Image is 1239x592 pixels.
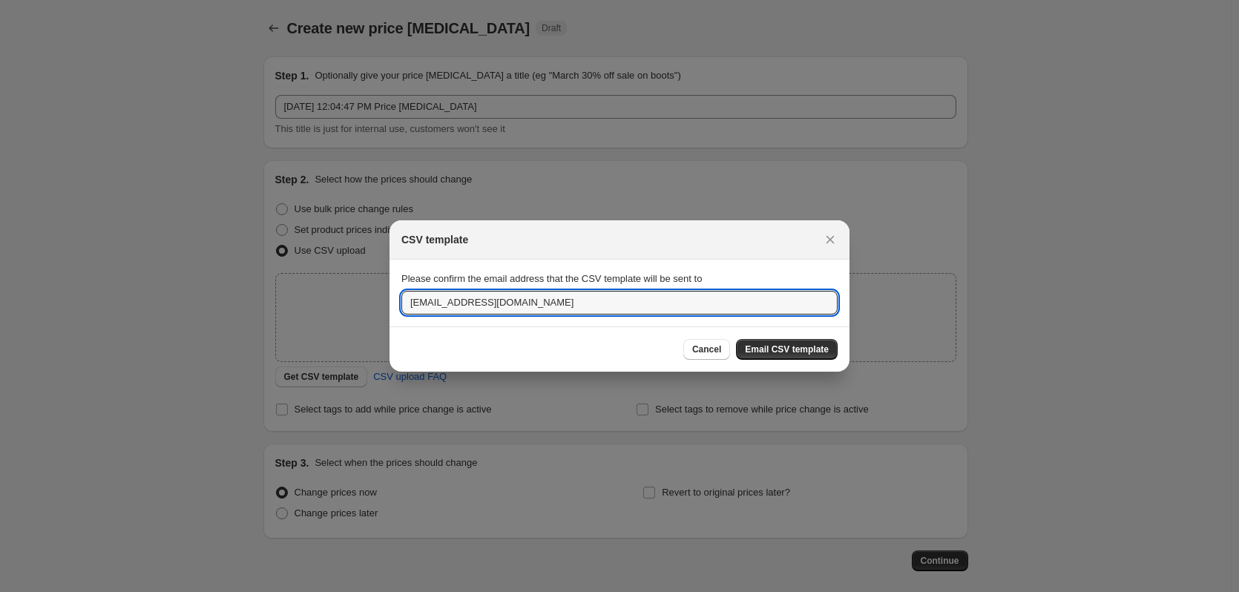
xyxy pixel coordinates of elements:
[820,229,841,250] button: Close
[401,232,468,247] h2: CSV template
[745,343,829,355] span: Email CSV template
[401,273,702,284] span: Please confirm the email address that the CSV template will be sent to
[683,339,730,360] button: Cancel
[692,343,721,355] span: Cancel
[736,339,838,360] button: Email CSV template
